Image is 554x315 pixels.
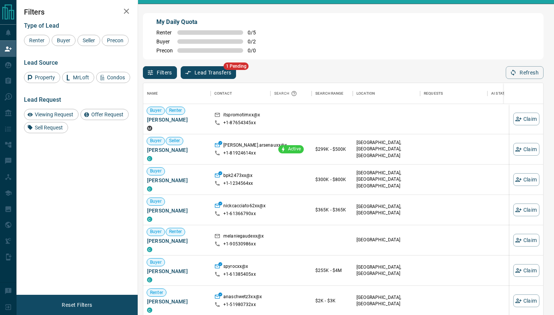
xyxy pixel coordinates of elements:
[147,107,165,114] span: Buyer
[147,259,165,266] span: Buyer
[143,66,177,79] button: Filters
[248,30,264,36] span: 0 / 5
[147,290,166,296] span: Renter
[147,126,152,131] div: mrloft.ca
[77,35,100,46] div: Seller
[166,107,185,114] span: Renter
[57,299,97,311] button: Reset Filters
[353,83,420,104] div: Location
[166,138,183,144] span: Seller
[24,59,58,66] span: Lead Source
[62,72,94,83] div: MrLoft
[24,122,68,133] div: Sell Request
[223,112,260,120] p: itspromotimxx@x
[356,294,416,307] p: [GEOGRAPHIC_DATA], [GEOGRAPHIC_DATA]
[147,229,165,235] span: Buyer
[156,39,173,45] span: Buyer
[96,72,130,83] div: Condos
[223,172,252,180] p: bpk2473xx@x
[147,83,158,104] div: Name
[70,74,92,80] span: MrLoft
[274,83,299,104] div: Search
[223,211,256,217] p: +1- 61366790xx
[147,116,207,123] span: [PERSON_NAME]
[223,203,266,211] p: nickcacciato62xx@x
[223,271,256,278] p: +1- 61385405xx
[102,35,129,46] div: Precon
[24,72,60,83] div: Property
[156,48,173,53] span: Precon
[285,146,304,152] span: Active
[513,234,539,247] button: Claim
[27,37,47,43] span: Renter
[147,138,165,144] span: Buyer
[147,277,152,282] div: condos.ca
[312,83,353,104] div: Search Range
[513,294,539,307] button: Claim
[356,204,416,216] p: [GEOGRAPHIC_DATA], [GEOGRAPHIC_DATA]
[166,229,185,235] span: Renter
[80,109,129,120] div: Offer Request
[89,111,126,117] span: Offer Request
[54,37,73,43] span: Buyer
[315,267,349,274] p: $255K - $4M
[223,142,287,150] p: [PERSON_NAME].arsenauxx@x
[143,83,211,104] div: Name
[491,83,509,104] div: AI Status
[24,96,61,103] span: Lead Request
[104,37,126,43] span: Precon
[315,297,349,304] p: $2K - $3K
[147,156,152,161] div: condos.ca
[315,207,349,213] p: $365K - $365K
[223,241,256,247] p: +1- 90530986xx
[315,176,349,183] p: $300K - $800K
[513,113,539,125] button: Claim
[147,217,152,222] div: condos.ca
[223,180,253,187] p: +1- 1234564xx
[356,140,416,159] p: [GEOGRAPHIC_DATA], [GEOGRAPHIC_DATA], [GEOGRAPHIC_DATA]
[315,83,344,104] div: Search Range
[356,170,416,189] p: [GEOGRAPHIC_DATA], [GEOGRAPHIC_DATA], [GEOGRAPHIC_DATA]
[223,263,248,271] p: spyrocxx@x
[147,198,165,205] span: Buyer
[147,247,152,252] div: condos.ca
[24,35,50,46] div: Renter
[80,37,98,43] span: Seller
[32,74,58,80] span: Property
[147,168,165,174] span: Buyer
[223,150,256,156] p: +1- 81924614xx
[181,66,236,79] button: Lead Transfers
[211,83,270,104] div: Contact
[248,39,264,45] span: 0 / 2
[356,264,416,277] p: [GEOGRAPHIC_DATA], [GEOGRAPHIC_DATA]
[513,264,539,277] button: Claim
[214,83,232,104] div: Contact
[32,111,76,117] span: Viewing Request
[315,146,349,153] p: $299K - $500K
[104,74,128,80] span: Condos
[248,48,264,53] span: 0 / 0
[147,298,207,305] span: [PERSON_NAME]
[156,30,173,36] span: Renter
[223,294,262,302] p: anaschwetz3xx@x
[147,267,207,275] span: [PERSON_NAME]
[147,207,207,214] span: [PERSON_NAME]
[147,177,207,184] span: [PERSON_NAME]
[32,125,65,131] span: Sell Request
[147,146,207,154] span: [PERSON_NAME]
[52,35,76,46] div: Buyer
[223,302,256,308] p: +1- 51980732xx
[513,143,539,156] button: Claim
[224,62,249,70] span: 1 Pending
[223,120,256,126] p: +1- 87654345xx
[506,66,544,79] button: Refresh
[356,83,375,104] div: Location
[223,233,264,241] p: melaniegaudexx@x
[24,22,59,29] span: Type of Lead
[356,237,416,243] p: [GEOGRAPHIC_DATA]
[420,83,487,104] div: Requests
[424,83,443,104] div: Requests
[147,237,207,245] span: [PERSON_NAME]
[513,173,539,186] button: Claim
[147,308,152,313] div: condos.ca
